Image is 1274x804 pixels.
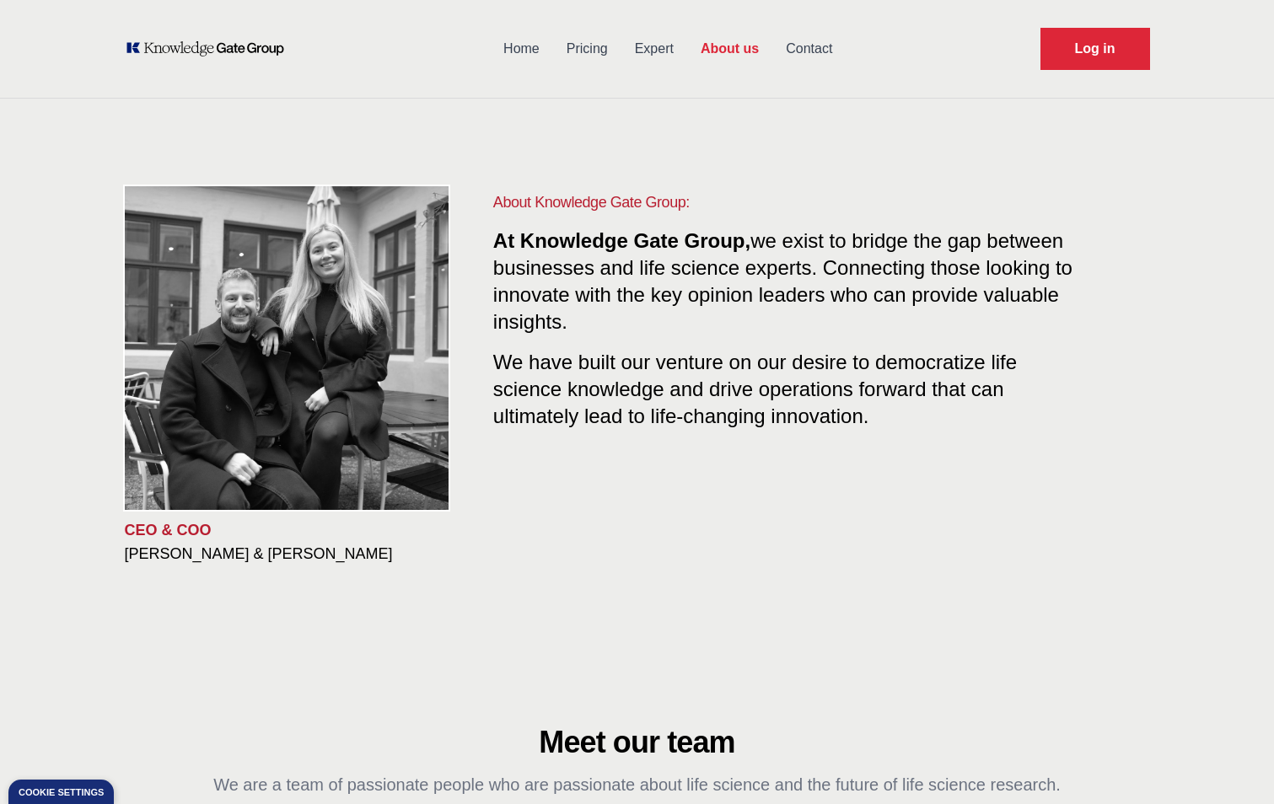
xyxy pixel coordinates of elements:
[125,186,449,510] img: KOL management, KEE, Therapy area experts
[553,27,621,71] a: Pricing
[493,229,1072,333] span: we exist to bridge the gap between businesses and life science experts. Connecting those looking ...
[687,27,772,71] a: About us
[125,40,296,57] a: KOL Knowledge Platform: Talk to Key External Experts (KEE)
[125,520,466,540] p: CEO & COO
[1040,28,1150,70] a: Request Demo
[206,773,1069,796] p: We are a team of passionate people who are passionate about life science and the future of life s...
[772,27,846,71] a: Contact
[493,344,1017,427] span: We have built our venture on our desire to democratize life science knowledge and drive operation...
[493,190,1083,214] h1: About Knowledge Gate Group:
[206,726,1069,759] h2: Meet our team
[125,544,466,564] h3: [PERSON_NAME] & [PERSON_NAME]
[19,788,104,797] div: Cookie settings
[1190,723,1274,804] iframe: Chat Widget
[490,27,553,71] a: Home
[493,229,750,252] span: At Knowledge Gate Group,
[621,27,687,71] a: Expert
